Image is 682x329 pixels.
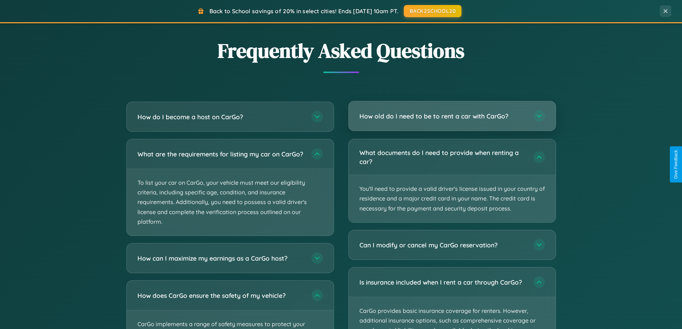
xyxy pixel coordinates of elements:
p: To list your car on CarGo, your vehicle must meet our eligibility criteria, including specific ag... [127,169,334,236]
h3: How does CarGo ensure the safety of my vehicle? [137,291,304,300]
p: You'll need to provide a valid driver's license issued in your country of residence and a major c... [349,175,556,222]
h3: How old do I need to be to rent a car with CarGo? [359,112,526,121]
button: BACK2SCHOOL20 [404,5,461,17]
h3: What are the requirements for listing my car on CarGo? [137,150,304,159]
h2: Frequently Asked Questions [126,37,556,64]
span: Back to School savings of 20% in select cities! Ends [DATE] 10am PT. [209,8,398,15]
h3: Is insurance included when I rent a car through CarGo? [359,278,526,287]
h3: What documents do I need to provide when renting a car? [359,148,526,166]
h3: Can I modify or cancel my CarGo reservation? [359,241,526,250]
div: Give Feedback [673,150,678,179]
h3: How do I become a host on CarGo? [137,112,304,121]
h3: How can I maximize my earnings as a CarGo host? [137,254,304,263]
